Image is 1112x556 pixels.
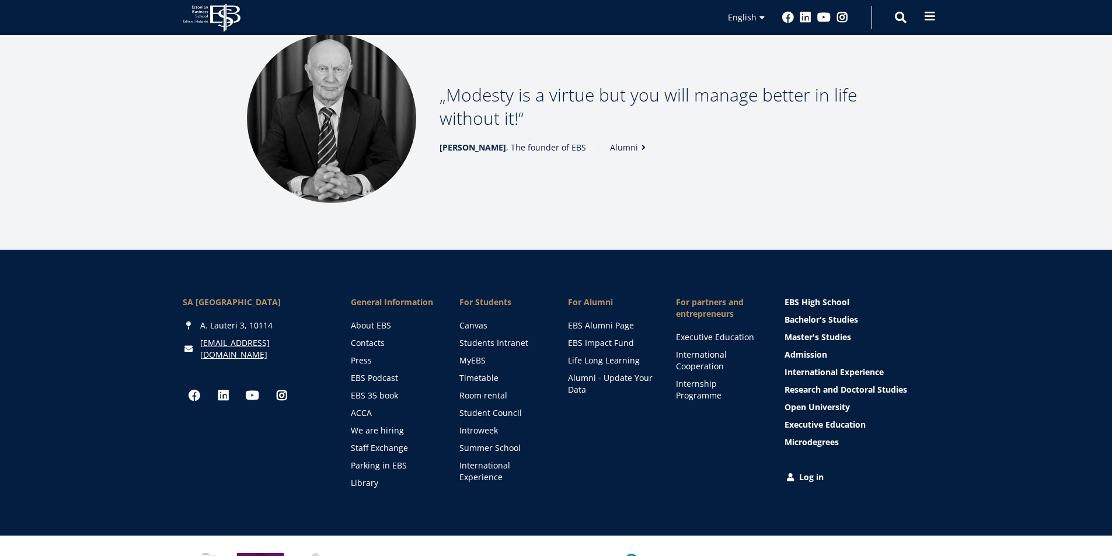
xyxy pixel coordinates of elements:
a: Youtube [817,12,831,23]
a: Microdegrees [785,436,930,448]
a: Canvas [459,320,545,331]
a: Instagram [270,384,294,407]
a: International Cooperation [676,349,761,372]
a: Contacts [351,337,436,349]
p: Modesty is a virtue but you will manage better in life without it! [440,83,866,130]
a: Admission [785,349,930,361]
span: , The founder of EBS [440,142,586,153]
a: We are hiring [351,425,436,436]
span: For partners and entrepreneurs [676,296,761,320]
a: International Experience [459,460,545,483]
strong: [PERSON_NAME] [440,142,506,153]
a: Room rental [459,390,545,401]
a: Facebook [183,384,206,407]
a: Executive Education [785,419,930,431]
a: Timetable [459,372,545,384]
img: Madis Habakuk [247,34,416,203]
a: Internship Programme [676,378,761,401]
a: Open University [785,401,930,413]
a: About EBS [351,320,436,331]
a: Introweek [459,425,545,436]
a: Log in [785,471,930,483]
a: Master's Studies [785,331,930,343]
span: For Alumni [568,296,653,308]
a: Staff Exchange [351,442,436,454]
a: MyEBS [459,355,545,366]
a: EBS Impact Fund [568,337,653,349]
a: Parking in EBS [351,460,436,471]
a: EBS Alumni Page [568,320,653,331]
div: A. Lauteri 3, 10114 [183,320,328,331]
a: Alumni - Update Your Data [568,372,653,396]
a: Alumni [610,142,650,153]
a: Summer School [459,442,545,454]
a: EBS High School [785,296,930,308]
a: Student Council [459,407,545,419]
a: ACCA [351,407,436,419]
a: Instagram [836,12,848,23]
a: Students Intranet [459,337,545,349]
a: Executive Education [676,331,761,343]
span: General Information [351,296,436,308]
a: Research and Doctoral Studies [785,384,930,396]
a: Bachelor's Studies [785,314,930,326]
a: Life Long Learning [568,355,653,366]
a: EBS Podcast [351,372,436,384]
a: Press [351,355,436,366]
a: [EMAIL_ADDRESS][DOMAIN_NAME] [200,337,328,361]
a: Youtube [241,384,264,407]
a: Facebook [782,12,794,23]
a: Linkedin [212,384,235,407]
div: SA [GEOGRAPHIC_DATA] [183,296,328,308]
a: Library [351,477,436,489]
a: Linkedin [800,12,811,23]
a: EBS 35 book [351,390,436,401]
a: For Students [459,296,545,308]
a: International Experience [785,366,930,378]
